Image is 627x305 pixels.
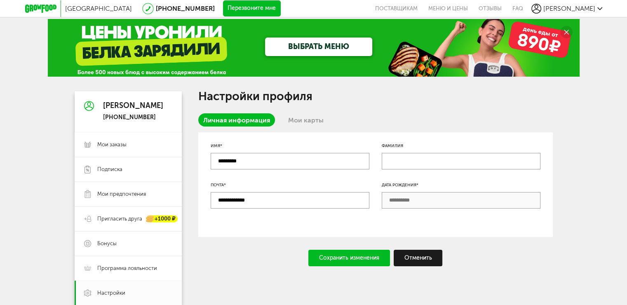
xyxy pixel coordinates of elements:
[156,5,215,12] a: [PHONE_NUMBER]
[198,91,553,102] h1: Настройки профиля
[394,250,443,266] div: Отменить
[75,182,182,206] a: Мои предпочтения
[265,38,372,56] a: ВЫБРАТЬ МЕНЮ
[75,206,182,231] a: Пригласить друга +1000 ₽
[97,141,127,148] span: Мои заказы
[75,256,182,281] a: Программа лояльности
[283,113,329,127] a: Мои карты
[97,265,157,272] span: Программа лояльности
[75,231,182,256] a: Бонусы
[97,215,142,223] span: Пригласить друга
[75,157,182,182] a: Подписка
[97,289,125,297] span: Настройки
[382,182,540,188] div: Дата рождения*
[308,250,390,266] div: Сохранить изменения
[382,143,540,149] div: Фамилия
[103,102,163,110] div: [PERSON_NAME]
[97,190,146,198] span: Мои предпочтения
[97,240,117,247] span: Бонусы
[543,5,595,12] span: [PERSON_NAME]
[146,216,178,223] div: +1000 ₽
[103,114,163,121] div: [PHONE_NUMBER]
[75,132,182,157] a: Мои заказы
[223,0,281,17] button: Перезвоните мне
[97,166,122,173] span: Подписка
[198,113,275,127] a: Личная информация
[65,5,132,12] span: [GEOGRAPHIC_DATA]
[211,182,369,188] div: Почта*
